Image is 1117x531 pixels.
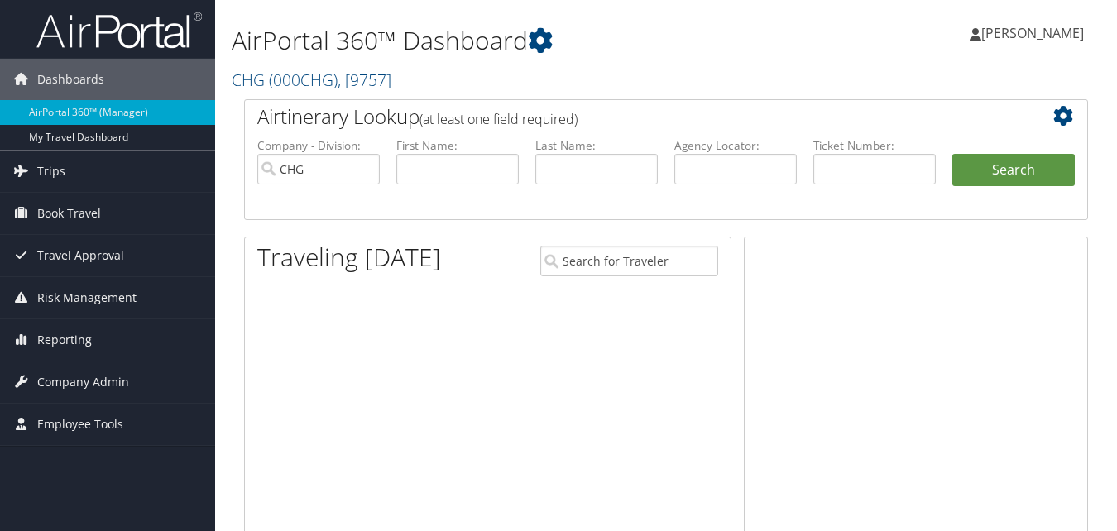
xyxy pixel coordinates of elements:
[269,69,338,91] span: ( 000CHG )
[952,154,1075,187] button: Search
[257,137,380,154] label: Company - Division:
[257,103,1004,131] h2: Airtinerary Lookup
[37,59,104,100] span: Dashboards
[540,246,717,276] input: Search for Traveler
[396,137,519,154] label: First Name:
[232,23,811,58] h1: AirPortal 360™ Dashboard
[338,69,391,91] span: , [ 9757 ]
[981,24,1084,42] span: [PERSON_NAME]
[257,240,441,275] h1: Traveling [DATE]
[419,110,578,128] span: (at least one field required)
[37,151,65,192] span: Trips
[232,69,391,91] a: CHG
[813,137,936,154] label: Ticket Number:
[36,11,202,50] img: airportal-logo.png
[37,361,129,403] span: Company Admin
[970,8,1100,58] a: [PERSON_NAME]
[37,277,137,318] span: Risk Management
[37,404,123,445] span: Employee Tools
[37,319,92,361] span: Reporting
[37,235,124,276] span: Travel Approval
[37,193,101,234] span: Book Travel
[674,137,797,154] label: Agency Locator:
[535,137,658,154] label: Last Name:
